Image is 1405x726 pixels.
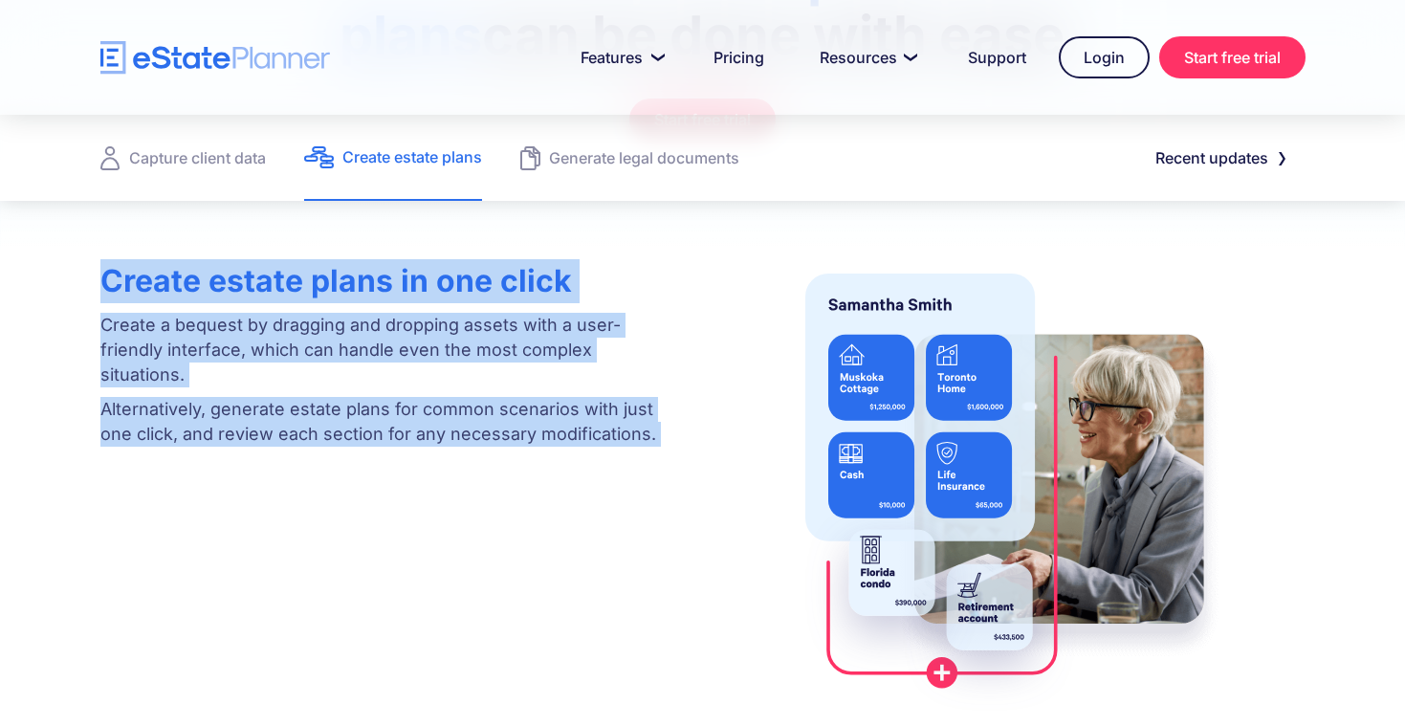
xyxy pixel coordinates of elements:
p: Alternatively, generate estate plans for common scenarios with just one click, and review each se... [100,397,667,447]
p: Create a bequest by dragging and dropping assets with a user-friendly interface, which can handle... [100,313,667,387]
div: Recent updates [1155,144,1268,171]
a: Features [558,38,681,77]
strong: Create estate plans in one click [100,262,572,299]
a: Support [945,38,1049,77]
div: Generate legal documents [549,144,739,171]
a: Capture client data [100,115,266,201]
a: Start free trial [1159,36,1306,78]
a: home [100,41,330,75]
div: Create estate plans [342,143,482,170]
div: Capture client data [129,144,266,171]
a: Create estate plans [304,115,482,201]
a: Generate legal documents [520,115,739,201]
a: Pricing [691,38,787,77]
a: Resources [797,38,935,77]
a: Recent updates [1132,139,1306,177]
a: Login [1059,36,1150,78]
